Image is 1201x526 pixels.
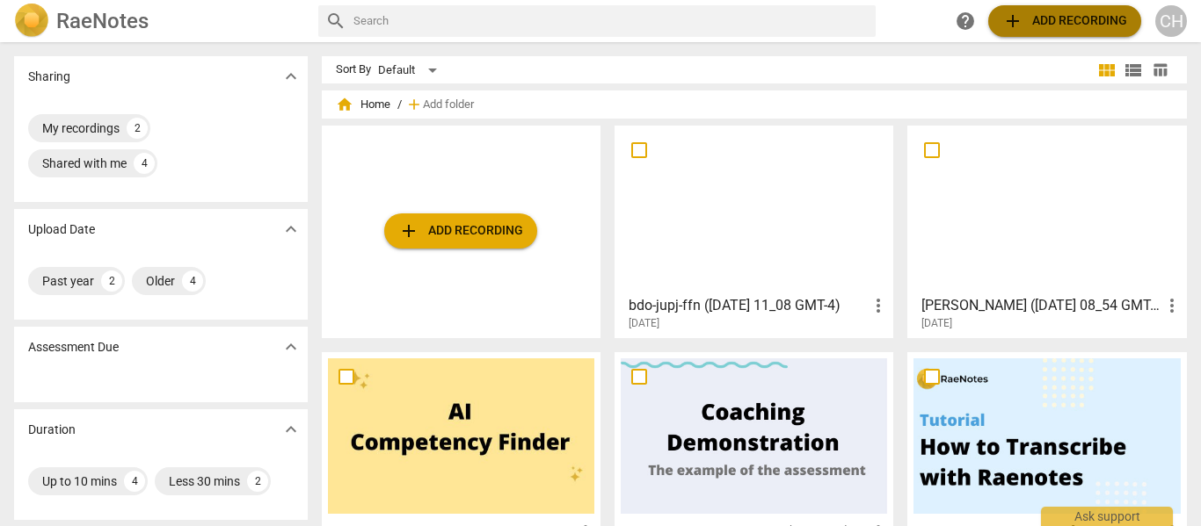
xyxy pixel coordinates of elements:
[146,272,175,290] div: Older
[28,421,76,439] p: Duration
[398,220,419,241] span: add
[42,155,127,172] div: Shared with me
[278,416,304,443] button: Show more
[913,132,1180,330] a: [PERSON_NAME] ([DATE] 08_54 GMT-4)[DATE]
[378,56,443,84] div: Default
[56,9,149,33] h2: RaeNotes
[1146,57,1173,83] button: Table view
[28,220,95,239] p: Upload Date
[280,419,302,440] span: expand_more
[405,96,423,113] span: add
[134,153,155,174] div: 4
[921,295,1161,316] h3: Zubi S. (2025-07-07 08_54 GMT-4)
[1161,295,1183,316] span: more_vert
[1096,60,1117,81] span: view_module
[398,220,523,241] span: Add recording
[950,5,981,37] a: Help
[278,216,304,242] button: Show more
[280,66,302,87] span: expand_more
[28,68,70,86] p: Sharing
[384,213,537,249] button: Upload
[280,219,302,240] span: expand_more
[336,96,390,113] span: Home
[988,5,1141,37] button: Upload
[278,63,304,90] button: Show more
[42,119,120,137] div: My recordings
[1120,57,1146,83] button: List view
[336,63,371,76] div: Sort By
[182,270,203,292] div: 4
[955,11,976,32] span: help
[1123,60,1144,81] span: view_list
[1094,57,1120,83] button: Tile view
[325,11,346,32] span: search
[353,7,870,35] input: Search
[127,118,148,139] div: 2
[1041,507,1173,526] div: Ask support
[336,96,353,113] span: home
[169,472,240,490] div: Less 30 mins
[1155,5,1187,37] button: CH
[278,334,304,360] button: Show more
[868,295,889,316] span: more_vert
[42,472,117,490] div: Up to 10 mins
[621,132,887,330] a: bdo-jupj-ffn ([DATE] 11_08 GMT-4)[DATE]
[629,295,868,316] h3: bdo-jupj-ffn (2025-07-17 11_08 GMT-4)
[14,4,49,39] img: Logo
[280,336,302,357] span: expand_more
[14,4,304,39] a: LogoRaeNotes
[101,270,122,292] div: 2
[629,316,659,331] span: [DATE]
[1002,11,1023,32] span: add
[397,98,402,112] span: /
[124,471,145,492] div: 4
[42,272,94,290] div: Past year
[423,98,474,112] span: Add folder
[1002,11,1127,32] span: Add recording
[28,338,119,357] p: Assessment Due
[921,316,952,331] span: [DATE]
[1152,61,1168,78] span: table_chart
[247,471,268,492] div: 2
